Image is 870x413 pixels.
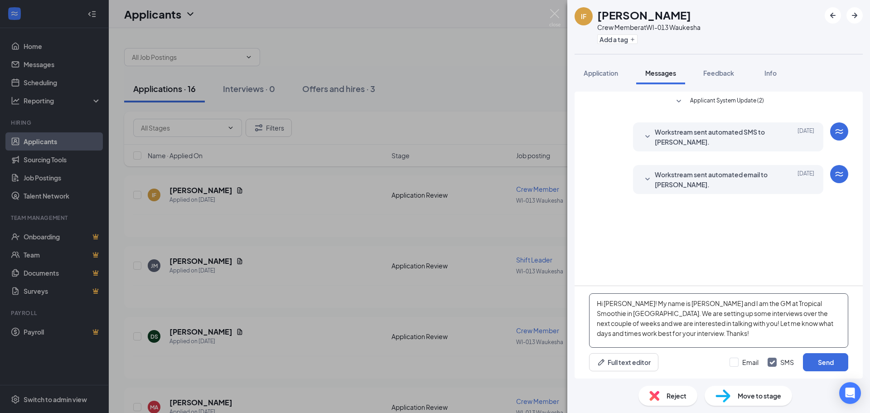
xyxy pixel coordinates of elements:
span: Workstream sent automated email to [PERSON_NAME]. [655,170,773,189]
span: Feedback [703,69,734,77]
svg: ArrowLeftNew [827,10,838,21]
span: Application [584,69,618,77]
svg: SmallChevronDown [642,131,653,142]
h1: [PERSON_NAME] [597,7,691,23]
button: SmallChevronDownApplicant System Update (2) [673,96,764,107]
svg: WorkstreamLogo [834,126,845,137]
svg: Plus [630,37,635,42]
svg: WorkstreamLogo [834,169,845,180]
span: Applicant System Update (2) [690,96,764,107]
svg: SmallChevronDown [673,96,684,107]
button: ArrowRight [846,7,863,24]
button: PlusAdd a tag [597,34,638,44]
span: Info [764,69,777,77]
svg: Pen [597,358,606,367]
button: Full text editorPen [589,353,658,371]
span: Reject [667,391,686,401]
textarea: Hi [PERSON_NAME]! My name is [PERSON_NAME] and I am the GM at Tropical Smoothie in [GEOGRAPHIC_DA... [589,293,848,348]
span: [DATE] [797,170,814,189]
button: ArrowLeftNew [825,7,841,24]
button: Send [803,353,848,371]
span: Messages [645,69,676,77]
svg: SmallChevronDown [642,174,653,185]
span: [DATE] [797,127,814,147]
span: Workstream sent automated SMS to [PERSON_NAME]. [655,127,773,147]
div: Open Intercom Messenger [839,382,861,404]
div: Crew Member at WI-013 Waukesha [597,23,701,32]
span: Move to stage [738,391,781,401]
div: IF [581,12,586,21]
svg: ArrowRight [849,10,860,21]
